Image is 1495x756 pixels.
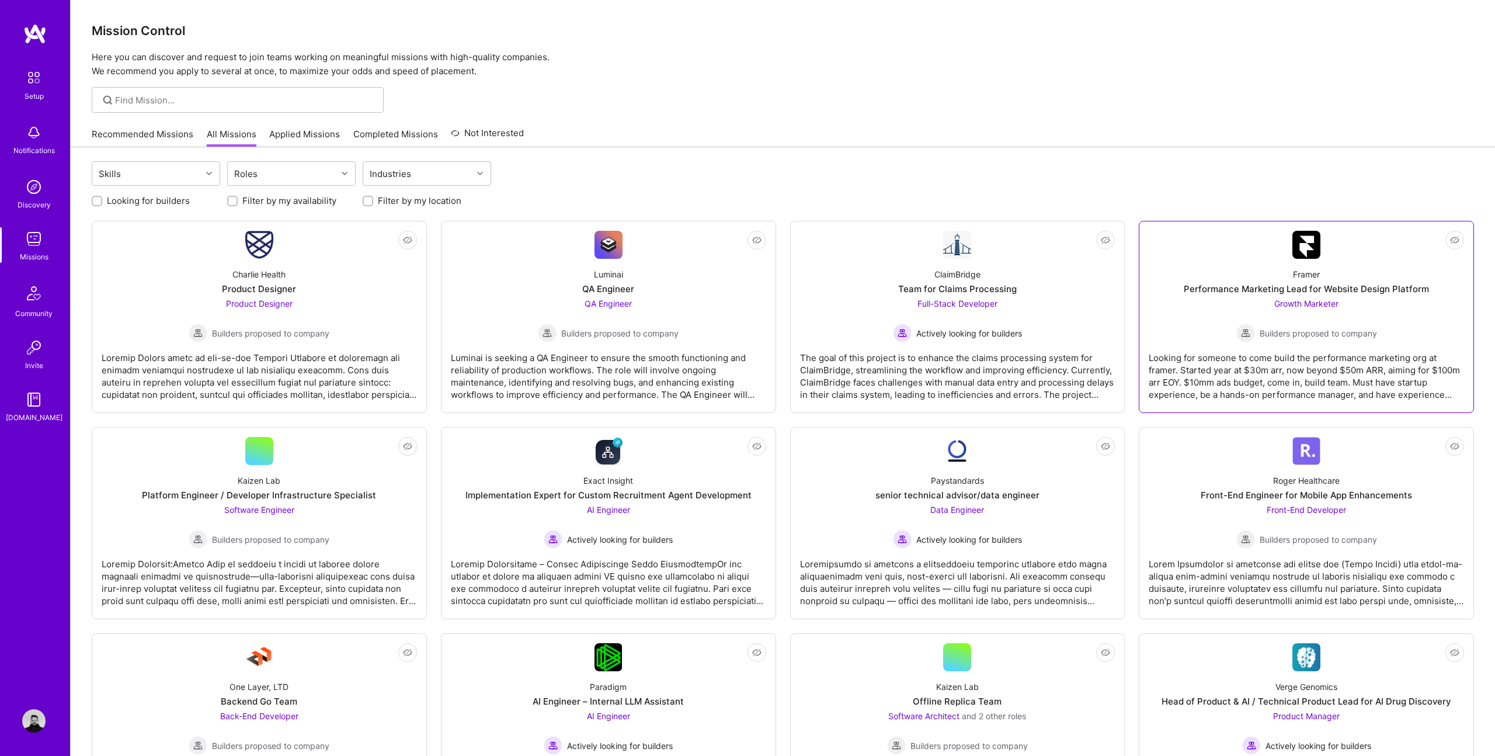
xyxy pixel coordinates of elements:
span: Software Engineer [224,505,294,515]
img: Actively looking for builders [893,324,912,342]
a: Company LogoLuminaiQA EngineerQA Engineer Builders proposed to companyBuilders proposed to compan... [451,231,766,403]
span: Actively looking for builders [1265,740,1371,752]
h3: Mission Control [92,23,1474,38]
i: icon EyeClosed [1101,648,1110,657]
div: Community [15,307,53,320]
a: Company LogoFramerPerformance Marketing Lead for Website Design PlatformGrowth Marketer Builders ... [1149,231,1464,403]
img: Builders proposed to company [1236,324,1255,342]
label: Looking for builders [107,195,190,207]
img: Company Logo [1292,643,1320,671]
img: Company Logo [943,437,971,465]
i: icon SearchGrey [101,93,114,107]
img: setup [22,65,46,90]
img: Company Logo [594,231,623,259]
div: Luminai is seeking a QA Engineer to ensure the smooth functioning and reliability of production w... [451,342,766,401]
div: Verge Genomics [1275,681,1337,693]
i: icon EyeClosed [403,235,412,245]
a: Not Interested [451,126,524,147]
div: Roles [231,165,260,182]
i: icon EyeClosed [403,648,412,657]
span: Builders proposed to company [212,740,329,752]
div: Roger Healthcare [1273,474,1340,487]
img: Company Logo [245,231,273,259]
div: Missions [20,251,48,263]
span: Back-End Developer [220,711,298,721]
img: discovery [22,175,46,199]
img: Actively looking for builders [544,736,562,755]
span: QA Engineer [585,299,632,308]
div: ClaimBridge [934,268,981,280]
span: AI Engineer [587,505,630,515]
div: Implementation Expert for Custom Recruitment Agent Development [465,489,752,501]
span: Builders proposed to company [910,740,1028,752]
span: Actively looking for builders [916,327,1022,339]
div: Kaizen Lab [936,681,979,693]
img: Builders proposed to company [887,736,906,755]
a: Company LogoExact InsightImplementation Expert for Custom Recruitment Agent DevelopmentAI Enginee... [451,437,766,609]
a: Company LogoPaystandardssenior technical advisor/data engineerData Engineer Actively looking for ... [800,437,1115,609]
img: Company Logo [245,643,273,671]
img: Company Logo [1292,437,1320,465]
div: Looking for someone to come build the performance marketing org at framer. Started year at $30m a... [1149,342,1464,401]
i: icon EyeClosed [752,442,762,451]
a: User Avatar [19,709,48,733]
span: and 2 other roles [962,711,1026,721]
span: AI Engineer [587,711,630,721]
div: Paradigm [590,681,627,693]
div: Performance Marketing Lead for Website Design Platform [1184,283,1429,295]
a: Company LogoClaimBridgeTeam for Claims ProcessingFull-Stack Developer Actively looking for builde... [800,231,1115,403]
img: Builders proposed to company [538,324,557,342]
div: Product Designer [222,283,296,295]
div: Front-End Engineer for Mobile App Enhancements [1201,489,1412,501]
div: AI Engineer – Internal LLM Assistant [533,695,684,708]
i: icon EyeClosed [1101,442,1110,451]
span: Product Manager [1273,711,1340,721]
div: Loremip Dolorsit:Ametco Adip el seddoeiu t incidi ut laboree dolore magnaali enimadmi ve quisnost... [102,549,417,607]
span: Builders proposed to company [212,327,329,339]
img: Actively looking for builders [893,530,912,549]
span: Actively looking for builders [567,533,673,546]
a: Recommended Missions [92,128,193,147]
div: QA Engineer [582,283,634,295]
div: Setup [25,90,44,102]
div: Loremip Dolors ametc ad eli-se-doe Tempori Utlabore et doloremagn ali enimadm veniamqui nostrudex... [102,342,417,401]
div: senior technical advisor/data engineer [875,489,1039,501]
span: Data Engineer [930,505,984,515]
i: icon EyeClosed [1450,442,1459,451]
div: Team for Claims Processing [898,283,1017,295]
img: guide book [22,388,46,411]
img: User Avatar [22,709,46,733]
div: Offline Replica Team [913,695,1002,708]
i: icon EyeClosed [1101,235,1110,245]
img: Builders proposed to company [189,736,207,755]
a: Company LogoRoger HealthcareFront-End Engineer for Mobile App EnhancementsFront-End Developer Bui... [1149,437,1464,609]
img: Actively looking for builders [544,530,562,549]
img: teamwork [22,227,46,251]
img: bell [22,121,46,144]
span: Front-End Developer [1267,505,1346,515]
div: Charlie Health [232,268,286,280]
img: Community [20,279,48,307]
img: Actively looking for builders [1242,736,1261,755]
span: Builders proposed to company [212,533,329,546]
div: Discovery [18,199,51,211]
div: Platform Engineer / Developer Infrastructure Specialist [142,489,376,501]
div: Paystandards [931,474,984,487]
img: Company Logo [943,231,971,259]
div: One Layer, LTD [230,681,288,693]
div: Framer [1293,268,1320,280]
label: Filter by my location [378,195,461,207]
span: Product Designer [226,299,293,308]
i: icon EyeClosed [752,648,762,657]
span: Builders proposed to company [1260,327,1377,339]
i: icon EyeClosed [1450,648,1459,657]
span: Actively looking for builders [567,740,673,752]
i: icon EyeClosed [1450,235,1459,245]
img: logo [23,23,47,44]
img: Company Logo [594,437,623,465]
img: Builders proposed to company [1236,530,1255,549]
i: icon EyeClosed [752,235,762,245]
span: Full-Stack Developer [917,299,997,308]
div: Loremip Dolorsitame – Consec Adipiscinge Seddo EiusmodtempOr inc utlabor et dolore ma aliquaen ad... [451,549,766,607]
img: Company Logo [594,643,622,671]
